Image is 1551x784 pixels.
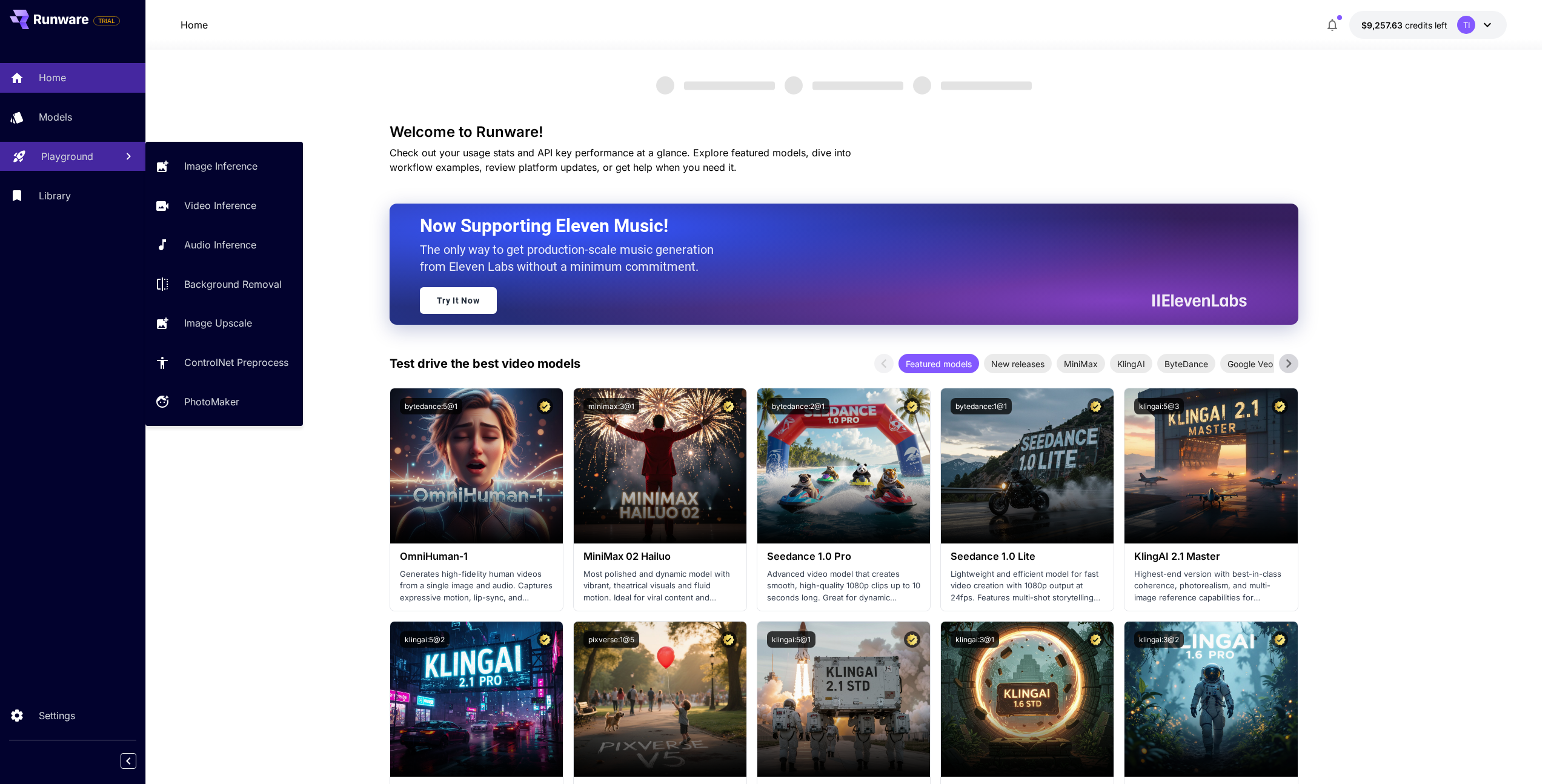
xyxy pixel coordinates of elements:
[400,398,462,414] button: bytedance:5@1
[1361,20,1405,30] span: $9,257.63
[145,230,303,260] a: Audio Inference
[390,622,563,777] img: alt
[574,388,746,543] img: alt
[767,631,815,648] button: klingai:5@1
[184,277,282,291] p: Background Removal
[1124,388,1297,543] img: alt
[720,398,737,414] button: Certified Model – Vetted for best performance and includes a commercial license.
[984,357,1052,370] span: New releases
[184,238,256,252] p: Audio Inference
[390,147,851,173] span: Check out your usage stats and API key performance at a glance. Explore featured models, dive int...
[941,388,1114,543] img: alt
[41,149,93,164] p: Playground
[1457,16,1475,34] div: TI
[951,551,1104,562] h3: Seedance 1.0 Lite
[184,316,252,330] p: Image Upscale
[39,110,72,124] p: Models
[181,18,208,32] p: Home
[390,354,580,373] p: Test drive the best video models
[1110,357,1152,370] span: KlingAI
[145,387,303,417] a: PhotoMaker
[1349,11,1507,39] button: $9,257.62701
[1220,357,1280,370] span: Google Veo
[400,568,553,604] p: Generates high-fidelity human videos from a single image and audio. Captures expressive motion, l...
[720,631,737,648] button: Certified Model – Vetted for best performance and includes a commercial license.
[94,16,119,25] span: TRIAL
[537,398,553,414] button: Certified Model – Vetted for best performance and includes a commercial license.
[1088,631,1104,648] button: Certified Model – Vetted for best performance and includes a commercial license.
[1088,398,1104,414] button: Certified Model – Vetted for best performance and includes a commercial license.
[400,551,553,562] h3: OmniHuman‑1
[1057,357,1105,370] span: MiniMax
[1134,631,1184,648] button: klingai:3@2
[898,357,979,370] span: Featured models
[130,750,145,772] div: Collapse sidebar
[39,70,66,85] p: Home
[904,631,920,648] button: Certified Model – Vetted for best performance and includes a commercial license.
[184,394,239,409] p: PhotoMaker
[1134,551,1287,562] h3: KlingAI 2.1 Master
[181,18,208,32] nav: breadcrumb
[1272,631,1288,648] button: Certified Model – Vetted for best performance and includes a commercial license.
[1361,19,1447,32] div: $9,257.62701
[1134,568,1287,604] p: Highest-end version with best-in-class coherence, photorealism, and multi-image reference capabil...
[757,388,930,543] img: alt
[904,398,920,414] button: Certified Model – Vetted for best performance and includes a commercial license.
[390,388,563,543] img: alt
[390,124,1298,141] h3: Welcome to Runware!
[1157,357,1215,370] span: ByteDance
[951,398,1012,414] button: bytedance:1@1
[184,355,288,370] p: ControlNet Preprocess
[583,568,737,604] p: Most polished and dynamic model with vibrant, theatrical visuals and fluid motion. Ideal for vira...
[39,708,75,723] p: Settings
[145,308,303,338] a: Image Upscale
[951,631,999,648] button: klingai:3@1
[93,13,120,28] span: Add your payment card to enable full platform functionality.
[941,622,1114,777] img: alt
[420,287,497,314] a: Try It Now
[184,159,257,173] p: Image Inference
[184,198,256,213] p: Video Inference
[420,214,1238,238] h2: Now Supporting Eleven Music!
[537,631,553,648] button: Certified Model – Vetted for best performance and includes a commercial license.
[420,241,723,275] p: The only way to get production-scale music generation from Eleven Labs without a minimum commitment.
[145,269,303,299] a: Background Removal
[1272,398,1288,414] button: Certified Model – Vetted for best performance and includes a commercial license.
[145,348,303,377] a: ControlNet Preprocess
[39,188,71,203] p: Library
[1405,20,1447,30] span: credits left
[757,622,930,777] img: alt
[400,631,450,648] button: klingai:5@2
[583,631,639,648] button: pixverse:1@5
[1124,622,1297,777] img: alt
[574,622,746,777] img: alt
[583,398,639,414] button: minimax:3@1
[951,568,1104,604] p: Lightweight and efficient model for fast video creation with 1080p output at 24fps. Features mult...
[583,551,737,562] h3: MiniMax 02 Hailuo
[767,568,920,604] p: Advanced video model that creates smooth, high-quality 1080p clips up to 10 seconds long. Great f...
[121,753,136,769] button: Collapse sidebar
[767,551,920,562] h3: Seedance 1.0 Pro
[145,191,303,221] a: Video Inference
[767,398,829,414] button: bytedance:2@1
[145,151,303,181] a: Image Inference
[1134,398,1184,414] button: klingai:5@3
